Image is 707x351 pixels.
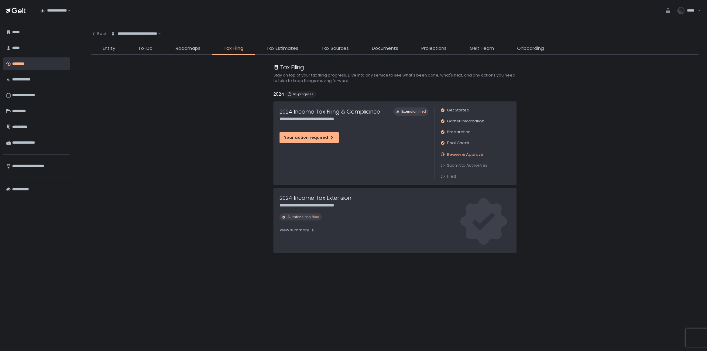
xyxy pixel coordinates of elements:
[470,45,494,52] span: Gelt Team
[176,45,201,52] span: Roadmaps
[280,107,380,116] h1: 2024 Income Tax Filing & Compliance
[447,129,471,135] span: Preparation
[280,227,315,233] div: View summary
[107,27,161,40] div: Search for option
[280,194,351,202] h1: 2024 Income Tax Extension
[284,135,334,140] div: Your action required
[280,132,339,143] button: Your action required
[138,45,153,52] span: To-Do
[321,45,349,52] span: Tax Sources
[447,118,484,124] span: Gather Information
[447,152,483,157] span: Review & Approve
[447,174,456,179] span: Filed
[517,45,544,52] span: Onboarding
[447,107,469,113] span: Get Started
[273,63,304,71] div: Tax Filing
[91,27,107,40] button: Back
[293,92,314,97] span: In-progress
[447,163,487,168] span: Submit to Authorities
[421,45,447,52] span: Projections
[447,140,469,146] span: Final Check
[273,91,284,98] h2: 2024
[287,215,319,219] span: All extensions filed
[103,45,115,52] span: Entity
[273,73,517,83] h2: Stay on top of your tax filing progress. Dive into any service to see what's been done, what's ne...
[266,45,298,52] span: Tax Estimates
[401,109,426,114] span: Extension filed
[224,45,243,52] span: Tax Filing
[280,225,315,235] button: View summary
[36,4,71,17] div: Search for option
[91,31,107,36] div: Back
[372,45,398,52] span: Documents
